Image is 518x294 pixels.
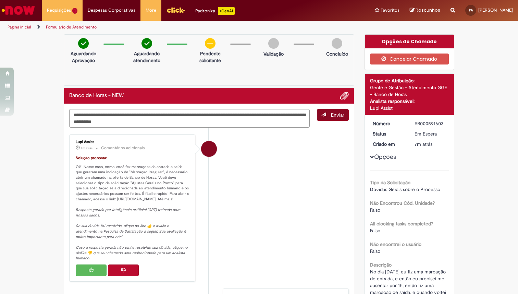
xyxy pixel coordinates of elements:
[166,5,185,15] img: click_logo_yellow_360x200.png
[331,112,344,118] span: Enviar
[370,241,421,247] b: Não encontrei o usuário
[370,248,380,254] span: Falso
[76,140,190,144] div: Lupi Assist
[130,50,163,64] p: Aguardando atendimento
[370,207,380,213] span: Falso
[368,141,410,148] dt: Criado em
[370,221,433,227] b: All clocking tasks completed?
[370,98,449,105] div: Analista responsável:
[46,24,97,30] a: Formulário de Atendimento
[410,7,440,14] a: Rascunhos
[326,50,348,57] p: Concluído
[69,93,124,99] h2: Banco de Horas - NEW Histórico de tíquete
[72,8,77,14] span: 1
[415,141,432,147] span: 7m atrás
[69,109,310,128] textarea: Digite sua mensagem aqui...
[368,130,410,137] dt: Status
[263,50,284,57] p: Validação
[370,77,449,84] div: Grupo de Atribuição:
[76,155,190,261] p: Olá! Nesse caso, como você fez marcações de entrada e saída que geraram uma indicação de "Marcaçã...
[76,207,189,261] em: Resposta gerada por inteligência artificial (GPT) treinada com nossos dados. Se sua dúvida foi re...
[81,146,92,150] time: 29/09/2025 12:25:12
[81,146,92,150] span: 7m atrás
[370,262,392,268] b: Descrição
[88,7,135,14] span: Despesas Corporativas
[370,200,435,206] b: Não Encontrou Cód. Unidade?
[195,7,235,15] div: Padroniza
[370,54,449,64] button: Cancelar Chamado
[317,109,349,121] button: Enviar
[194,50,227,64] p: Pendente solicitante
[67,50,100,64] p: Aguardando Aprovação
[76,155,107,161] font: Solução proposta:
[340,91,349,100] button: Adicionar anexos
[78,38,89,49] img: check-circle-green.png
[201,141,217,157] div: Lupi Assist
[332,38,342,49] img: img-circle-grey.png
[370,227,380,234] span: Falso
[415,141,432,147] time: 29/09/2025 12:25:02
[205,38,215,49] img: circle-minus.png
[368,120,410,127] dt: Número
[415,130,446,137] div: Em Espera
[268,38,279,49] img: img-circle-grey.png
[381,7,399,14] span: Favoritos
[101,145,145,151] small: Comentários adicionais
[370,186,440,192] span: Dúvidas Gerais sobre o Processo
[415,141,446,148] div: 29/09/2025 12:25:02
[370,105,449,111] div: Lupi Assist
[8,24,31,30] a: Página inicial
[415,120,446,127] div: SR000591603
[478,7,513,13] span: [PERSON_NAME]
[365,35,454,48] div: Opções do Chamado
[146,7,156,14] span: More
[416,7,440,13] span: Rascunhos
[5,21,340,34] ul: Trilhas de página
[218,7,235,15] p: +GenAi
[370,84,449,98] div: Gente e Gestão - Atendimento GGE - Banco de Horas
[1,3,36,17] img: ServiceNow
[47,7,71,14] span: Requisições
[469,8,473,12] span: PA
[141,38,152,49] img: check-circle-green.png
[370,179,410,186] b: Tipo da Solicitação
